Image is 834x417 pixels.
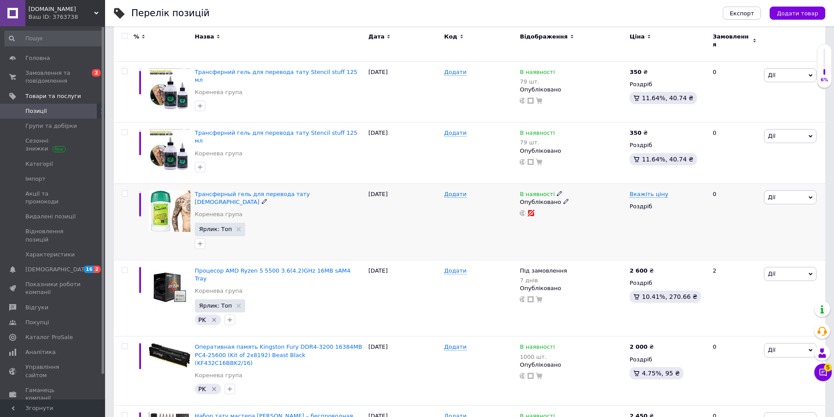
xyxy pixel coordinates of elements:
img: Процесор AMD Ryzen 5 5500 3.6(4.2)GHz 16MB sAM4 Tray [149,266,190,308]
span: 4.75%, 95 ₴ [642,369,679,376]
div: Опубліковано [520,146,625,154]
span: Дії [768,270,775,276]
div: 0 [707,336,762,405]
div: Роздріб [630,278,705,286]
span: Назва [195,33,214,41]
svg: Видалити мітку [211,385,218,392]
b: 2 000 [630,343,647,349]
span: Ярлик: Топ [199,225,232,231]
span: 10.41%, 270.66 ₴ [642,292,697,299]
span: 11.64%, 40.74 ₴ [642,94,693,101]
span: Головна [25,54,50,62]
span: Дії [768,346,775,352]
span: 2 [94,266,101,273]
svg: Видалити мітку [211,315,218,322]
a: Оперативная память Kingston Fury DDR4-3200 16384MB PC4-25600 (Kit of 2x8192) Beast Black (KF432C1... [195,343,362,365]
span: Дії [768,71,775,77]
span: Імпорт [25,175,46,183]
span: 5 [824,362,832,370]
img: Трансферний гель для перевода тату Stencil stuff 125 мл [149,128,190,170]
img: Трансферный гель для перевода тату Green Card [149,189,190,231]
div: [DATE] [366,122,442,183]
span: Замовлення [713,33,750,49]
div: 7 днів [520,276,567,283]
span: velial.store.tt [28,5,94,13]
span: Покупці [25,319,49,326]
span: В наявності [520,190,555,199]
div: 0 [707,182,762,259]
button: Додати товар [770,7,825,20]
b: 2 600 [630,266,647,273]
a: Трансферний гель для перевода тату Stencil stuff 125 мл [195,129,357,143]
span: Процесор AMD Ryzen 5 5500 3.6(4.2)GHz 16MB sAM4 Tray [195,266,351,281]
button: Експорт [723,7,761,20]
img: Трансферний гель для перевода тату Stencil stuff 125 мл [149,67,190,109]
span: Замовлення та повідомлення [25,69,81,85]
span: Код [444,33,457,41]
div: [DATE] [366,336,442,405]
div: ₴ [630,67,647,75]
span: Групи та добірки [25,122,77,130]
span: 16 [84,266,94,273]
span: Позиції [25,107,47,115]
div: 0 [707,122,762,183]
div: 6% [817,77,831,83]
img: Оперативная память Kingston Fury DDR4-3200 16384MB PC4-25600 (Kit of 2x8192) Beast Black (KF432C1... [149,342,190,367]
div: Опубліковано [520,360,625,368]
div: Роздріб [630,202,705,210]
span: Ціна [630,33,644,41]
div: 1000 шт. [520,353,555,359]
span: [DEMOGRAPHIC_DATA] [25,266,90,273]
span: Додати [444,190,467,197]
div: ₴ [630,266,654,274]
div: 2 [707,259,762,336]
span: 11.64%, 40.74 ₴ [642,155,693,162]
span: Дата [369,33,385,41]
b: 350 [630,68,641,74]
span: Вкажіть ціну [630,190,668,197]
a: Трансферний гель для перевода тату Stencil stuff 125 мл [195,68,357,82]
a: Коренева група [195,149,243,157]
span: Відновлення позицій [25,228,81,243]
div: Опубліковано [520,284,625,291]
div: Перелік позицій [131,9,210,18]
span: Дії [768,132,775,138]
span: Додати [444,343,467,350]
span: Категорії [25,160,53,168]
span: 2 [92,69,101,77]
span: % [134,33,139,41]
span: Відгуки [25,304,48,312]
span: Сезонні знижки [25,137,81,153]
span: Показники роботи компанії [25,280,81,296]
div: Роздріб [630,140,705,148]
div: Опубліковано [520,85,625,93]
span: Товари та послуги [25,92,81,100]
span: Гаманець компанії [25,386,81,402]
span: PK [198,385,206,392]
span: Акції та промокоди [25,190,81,206]
button: Чат з покупцем5 [814,364,832,381]
div: 79 шт. [520,138,555,145]
a: Трансферный гель для перевода тату [DEMOGRAPHIC_DATA] [195,190,310,204]
span: Каталог ProSale [25,333,73,341]
div: [DATE] [366,182,442,259]
a: Коренева група [195,371,243,378]
a: Коренева група [195,88,243,95]
span: Ярлик: Топ [199,302,232,308]
a: Коренева група [195,210,243,217]
div: [DATE] [366,60,442,122]
div: Роздріб [630,355,705,363]
span: Додати товар [777,10,818,17]
div: 0 [707,60,762,122]
span: В наявності [520,129,555,138]
div: [DATE] [366,259,442,336]
div: 79 шт. [520,77,555,84]
span: Додати [444,68,467,75]
div: ₴ [630,342,654,350]
span: В наявності [520,343,555,352]
span: Додати [444,266,467,273]
span: Управління сайтом [25,363,81,379]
